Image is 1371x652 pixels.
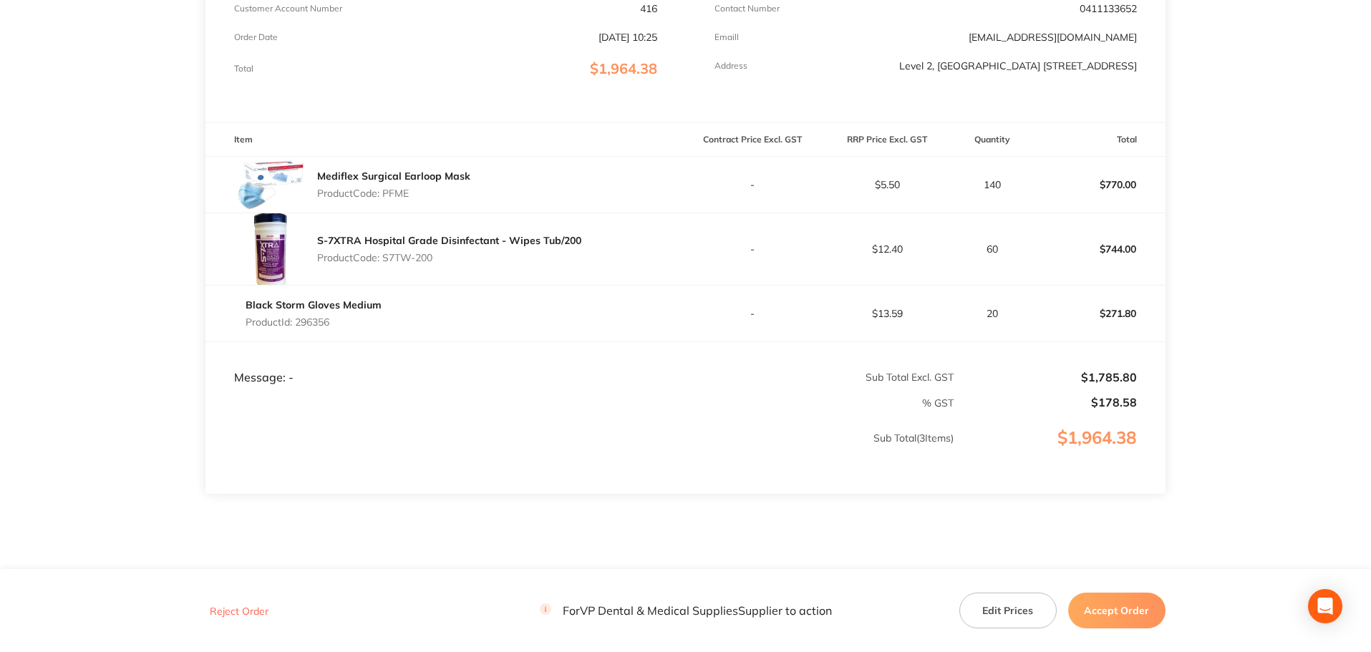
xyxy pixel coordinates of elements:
[1032,232,1165,266] p: $744.00
[205,123,685,157] th: Item
[1068,593,1166,628] button: Accept Order
[820,243,954,255] p: $12.40
[714,61,747,71] p: Address
[234,64,253,74] p: Total
[205,342,685,385] td: Message: -
[714,32,739,42] p: Emaill
[205,605,273,618] button: Reject Order
[686,123,820,157] th: Contract Price Excl. GST
[206,432,954,472] p: Sub Total ( 3 Items)
[1032,167,1165,202] p: $770.00
[317,170,470,183] a: Mediflex Surgical Earloop Mask
[317,188,470,199] p: Product Code: PFME
[234,213,306,285] img: NGl6ZmRjMA
[820,179,954,190] p: $5.50
[969,31,1137,44] a: [EMAIL_ADDRESS][DOMAIN_NAME]
[590,59,657,77] span: $1,964.38
[1080,3,1137,14] p: 0411133652
[955,243,1030,255] p: 60
[955,371,1137,384] p: $1,785.80
[955,428,1165,477] p: $1,964.38
[317,234,581,247] a: S-7XTRA Hospital Grade Disinfectant - Wipes Tub/200
[954,123,1031,157] th: Quantity
[820,308,954,319] p: $13.59
[234,4,342,14] p: Customer Account Number
[206,397,954,409] p: % GST
[714,4,780,14] p: Contact Number
[317,252,581,263] p: Product Code: S7TW-200
[959,593,1057,628] button: Edit Prices
[246,298,382,311] a: Black Storm Gloves Medium
[1031,123,1166,157] th: Total
[899,60,1137,72] p: Level 2, [GEOGRAPHIC_DATA] [STREET_ADDRESS]
[246,316,382,328] p: Product Id: 296356
[820,123,954,157] th: RRP Price Excl. GST
[955,396,1137,409] p: $178.58
[955,179,1030,190] p: 140
[955,308,1030,319] p: 20
[687,243,820,255] p: -
[234,32,278,42] p: Order Date
[640,3,657,14] p: 416
[1032,296,1165,331] p: $271.80
[540,604,832,618] p: For VP Dental & Medical Supplies Supplier to action
[1308,589,1342,623] div: Open Intercom Messenger
[599,31,657,43] p: [DATE] 10:25
[687,308,820,319] p: -
[687,371,954,383] p: Sub Total Excl. GST
[687,179,820,190] p: -
[234,157,306,211] img: d3pvdDN4cQ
